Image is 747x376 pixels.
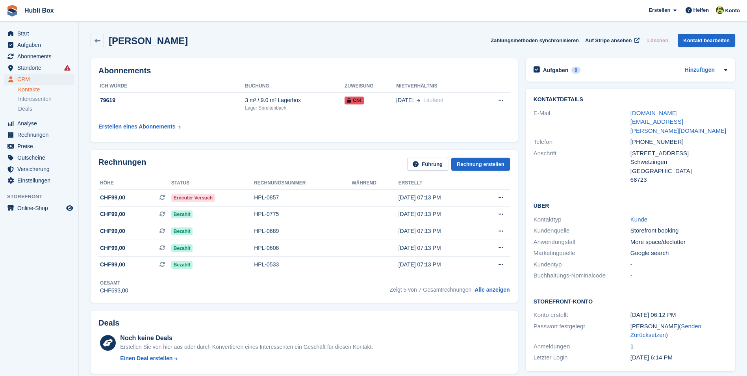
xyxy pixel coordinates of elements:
div: E-Mail [534,109,630,136]
span: Online-Shop [17,203,65,214]
span: Konto [725,7,740,15]
div: [GEOGRAPHIC_DATA] [630,167,727,176]
h2: [PERSON_NAME] [109,35,188,46]
h2: Über [534,201,727,209]
span: Auf Stripe ansehen [585,37,632,45]
div: Einen Deal erstellen [120,354,172,363]
a: Interessenten [18,95,74,103]
span: Bezahlt [171,210,193,218]
div: Kundentyp [534,260,630,269]
a: Führung [407,158,448,171]
time: 2025-03-28 17:14:04 UTC [630,354,673,361]
th: Zuweisung [345,80,396,93]
a: Kontakte [18,86,74,93]
th: ICH WÜRDE [98,80,245,93]
th: Höhe [98,177,171,190]
div: Erstellen eines Abonnements [98,123,176,131]
div: Gesamt [100,279,128,287]
a: Hinzufügen [685,66,715,75]
span: CHF99,00 [100,261,125,269]
h2: Storefront-Konto [534,297,727,305]
div: Marketingquelle [534,249,630,258]
div: Anwendungsfall [534,238,630,247]
div: Schwetzingen [630,158,727,167]
th: Status [171,177,254,190]
span: Start [17,28,65,39]
div: [DATE] 06:12 PM [630,311,727,320]
img: Luca Space4you [716,6,724,14]
div: Storefront booking [630,226,727,235]
i: Es sind Fehler bei der Synchronisierung von Smart-Einträgen aufgetreten [64,65,70,71]
div: - [630,260,727,269]
a: Vorschau-Shop [65,203,74,213]
span: Helfen [693,6,709,14]
div: [DATE] 07:13 PM [399,244,479,252]
div: - [630,271,727,280]
div: More space/declutter [630,238,727,247]
a: Alle anzeigen [475,287,510,293]
span: Erneuter Versuch [171,194,215,202]
a: menu [4,175,74,186]
a: Auf Stripe ansehen [582,34,641,47]
div: HPL-0608 [254,244,352,252]
span: Bezahlt [171,227,193,235]
div: [PHONE_NUMBER] [630,138,727,147]
span: Deals [18,105,32,113]
div: Erstellen Sie von hier aus oder durch Konvertieren eines Interessenten ein Geschäft für diesen Ko... [120,343,373,351]
div: 3 m² / 9.0 m³ Lagerbox [245,96,345,104]
a: menu [4,74,74,85]
div: Anmeldungen [534,342,630,351]
div: [PERSON_NAME] [630,322,727,340]
span: Preise [17,141,65,152]
span: Aufgaben [17,39,65,50]
div: Kontakttyp [534,215,630,224]
a: Speisekarte [4,203,74,214]
div: Google search [630,249,727,258]
h2: Abonnements [98,66,510,75]
span: Einstellungen [17,175,65,186]
a: menu [4,118,74,129]
span: C44 [345,97,364,104]
a: Rechnung erstellen [451,158,510,171]
a: menu [4,164,74,175]
th: Buchung [245,80,345,93]
button: Löschen [644,34,671,47]
div: 0 [571,67,580,74]
span: Bezahlt [171,261,193,269]
a: Erstellen eines Abonnements [98,119,181,134]
div: [STREET_ADDRESS] [630,149,727,158]
span: Rechnungen [17,129,65,140]
span: CHF99,00 [100,194,125,202]
a: menu [4,152,74,163]
span: Storefront [7,193,78,201]
a: menu [4,62,74,73]
a: Hubli Box [21,4,57,17]
span: Zeigt 5 von 7 Gesamtrechnungen [390,287,472,293]
div: Letzter Login [534,353,630,362]
div: [DATE] 07:13 PM [399,210,479,218]
div: Passwort festgelegt [534,322,630,340]
a: Kontakt bearbeiten [678,34,735,47]
a: menu [4,141,74,152]
th: Erstellt [399,177,479,190]
img: stora-icon-8386f47178a22dfd0bd8f6a31ec36ba5ce8667c1dd55bd0f319d3a0aa187defe.svg [6,5,18,17]
a: Deals [18,105,74,113]
div: Telefon [534,138,630,147]
span: CHF99,00 [100,244,125,252]
a: Kunde [630,216,647,223]
a: Einen Deal erstellen [120,354,373,363]
span: Interessenten [18,95,52,103]
div: 1 [630,342,727,351]
div: HPL-0775 [254,210,352,218]
span: Erstellen [649,6,670,14]
div: HPL-0533 [254,261,352,269]
span: CRM [17,74,65,85]
div: Noch keine Deals [120,333,373,343]
span: Versicherung [17,164,65,175]
div: HPL-0689 [254,227,352,235]
span: Gutscheine [17,152,65,163]
span: Abonnements [17,51,65,62]
div: Konto erstellt [534,311,630,320]
div: [DATE] 07:13 PM [399,194,479,202]
span: Bezahlt [171,244,193,252]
